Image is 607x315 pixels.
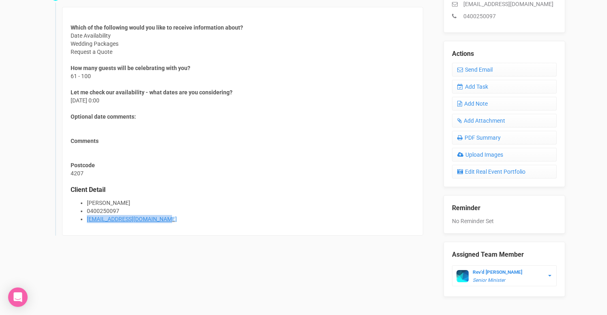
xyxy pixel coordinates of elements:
a: Add Note [452,97,557,111]
a: [EMAIL_ADDRESS][DOMAIN_NAME] [87,216,177,222]
img: profile14.png [456,270,469,282]
a: PDF Summary [452,131,557,145]
legend: Client Detail [71,185,415,195]
legend: Reminder [452,204,557,213]
li: [PERSON_NAME] [87,199,415,207]
strong: Let me check our availability - what dates are you considering? [71,89,232,96]
strong: Optional date comments: [71,113,136,120]
a: Edit Real Event Portfolio [452,165,557,179]
div: No Reminder Set [452,196,557,225]
a: Add Task [452,80,557,94]
a: Upload Images [452,148,557,162]
li: 0400250097 [87,207,415,215]
div: Wedding Packages Request a Quote [DATE] 0:00 4207 [62,7,423,236]
a: Send Email [452,63,557,77]
div: Open Intercom Messenger [8,287,28,307]
strong: Which of the following would you like to receive information about? [71,24,243,31]
strong: How many guests will be celebrating with you? [71,65,190,71]
strong: Rev'd [PERSON_NAME] [473,269,522,275]
a: Add Attachment [452,114,557,128]
em: Senior Minister [473,277,505,283]
button: Rev'd [PERSON_NAME] Senior Minister [452,265,557,286]
legend: Assigned Team Member [452,250,557,260]
strong: Comments [71,138,99,144]
strong: Postcode [71,162,95,168]
p: 0400250097 [452,12,557,20]
span: Date Availability [71,23,243,40]
legend: Actions [452,49,557,59]
span: 61 - 100 [71,64,190,80]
